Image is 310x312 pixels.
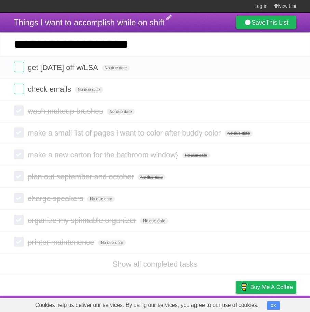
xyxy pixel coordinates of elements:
span: No due date [225,130,252,137]
span: Buy me a coffee [250,281,293,293]
span: get [DATE] off w/LSA [28,63,100,72]
img: Buy me a coffee [239,281,248,293]
span: No due date [182,152,210,158]
span: Cookies help us deliver our services. By using our services, you agree to our use of cookies. [28,298,266,312]
label: Done [14,171,24,181]
label: Done [14,193,24,203]
span: No due date [98,240,126,246]
label: Done [14,127,24,138]
a: Show all completed tasks [112,260,197,268]
span: printer maintenence [28,238,96,246]
a: Terms [204,297,219,310]
a: Buy me a coffee [236,281,296,294]
a: Suggest a feature [253,297,296,310]
span: No due date [138,174,165,180]
span: check emails [28,85,73,94]
span: charge speakers [28,194,85,203]
label: Done [14,215,24,225]
span: make a small list of pages i want to color after buddy color [28,129,223,137]
span: Things I want to accomplish while on shift [14,18,165,27]
a: About [145,297,159,310]
label: Done [14,149,24,159]
label: Done [14,237,24,247]
label: Done [14,62,24,72]
span: organize my spinnable organizer [28,216,138,225]
span: plan out september and october [28,172,136,181]
span: No due date [102,65,130,71]
span: wash makeup brushes [28,107,105,115]
a: SaveThis List [236,16,296,29]
span: No due date [75,87,103,93]
button: OK [267,301,280,310]
label: Done [14,84,24,94]
a: Developers [167,297,195,310]
b: This List [266,19,288,26]
span: No due date [107,109,134,115]
a: Privacy [227,297,245,310]
span: No due date [140,218,168,224]
span: make a new carton for the bathroom window} [28,151,180,159]
span: No due date [87,196,115,202]
label: Done [14,105,24,116]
